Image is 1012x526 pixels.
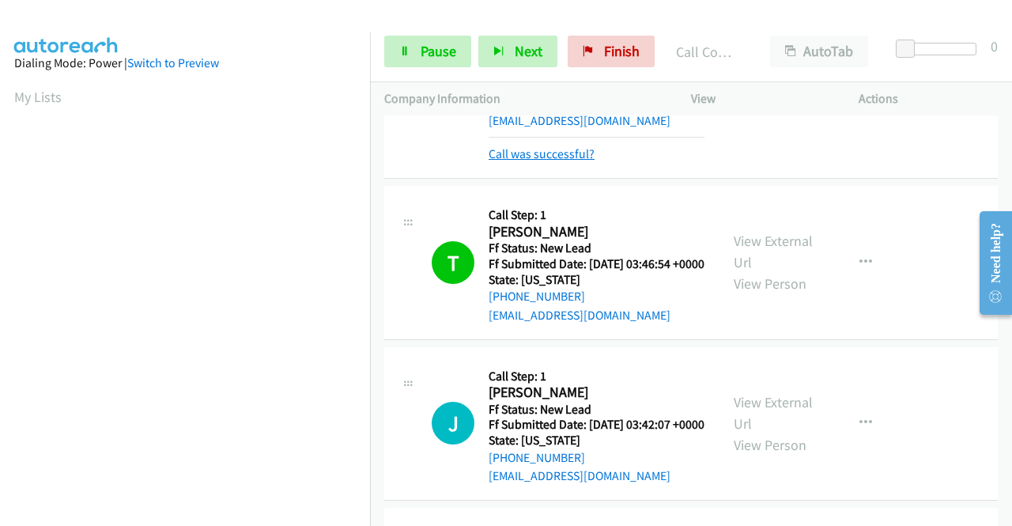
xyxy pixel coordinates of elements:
[568,36,655,67] a: Finish
[604,42,640,60] span: Finish
[127,55,219,70] a: Switch to Preview
[770,36,868,67] button: AutoTab
[14,54,356,73] div: Dialing Mode: Power |
[489,417,704,433] h5: Ff Submitted Date: [DATE] 03:42:07 +0000
[734,274,806,293] a: View Person
[489,256,704,272] h5: Ff Submitted Date: [DATE] 03:46:54 +0000
[478,36,557,67] button: Next
[489,146,595,161] a: Call was successful?
[489,468,670,483] a: [EMAIL_ADDRESS][DOMAIN_NAME]
[734,232,813,271] a: View External Url
[489,272,704,288] h5: State: [US_STATE]
[421,42,456,60] span: Pause
[14,88,62,106] a: My Lists
[691,89,830,108] p: View
[489,402,704,418] h5: Ff Status: New Lead
[967,200,1012,326] iframe: Resource Center
[432,241,474,284] h1: T
[432,402,474,445] div: The call is yet to be attempted
[489,240,704,256] h5: Ff Status: New Lead
[384,89,663,108] p: Company Information
[734,393,813,433] a: View External Url
[515,42,542,60] span: Next
[489,384,700,402] h2: [PERSON_NAME]
[489,113,670,128] a: [EMAIL_ADDRESS][DOMAIN_NAME]
[489,369,704,384] h5: Call Step: 1
[489,433,704,448] h5: State: [US_STATE]
[489,308,670,323] a: [EMAIL_ADDRESS][DOMAIN_NAME]
[489,207,704,223] h5: Call Step: 1
[859,89,998,108] p: Actions
[432,402,474,445] h1: J
[489,223,700,241] h2: [PERSON_NAME]
[734,436,806,454] a: View Person
[489,289,585,304] a: [PHONE_NUMBER]
[489,450,585,465] a: [PHONE_NUMBER]
[676,41,742,62] p: Call Completed
[384,36,471,67] a: Pause
[991,36,998,57] div: 0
